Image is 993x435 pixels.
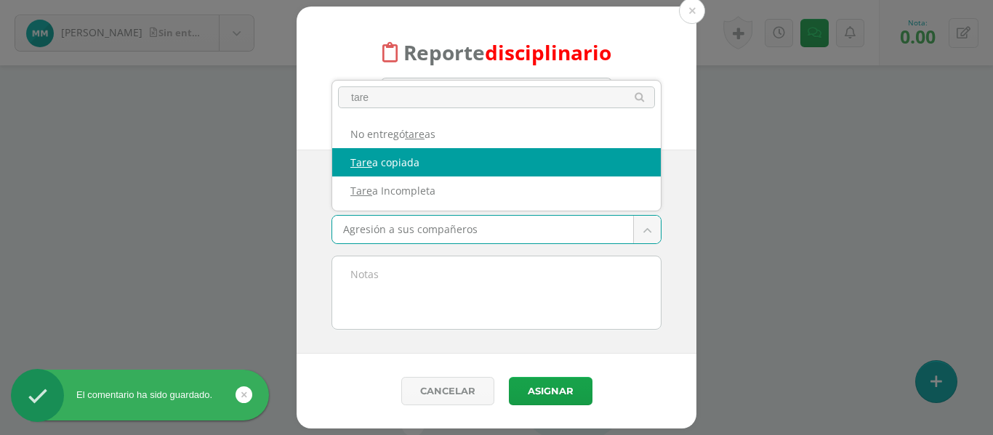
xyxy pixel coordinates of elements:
span: Tare [350,184,372,198]
span: tare [405,127,425,141]
div: a Incompleta [332,176,661,205]
div: a copiada [332,148,661,176]
span: Tare [350,155,372,169]
div: No entregó as [332,120,661,148]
